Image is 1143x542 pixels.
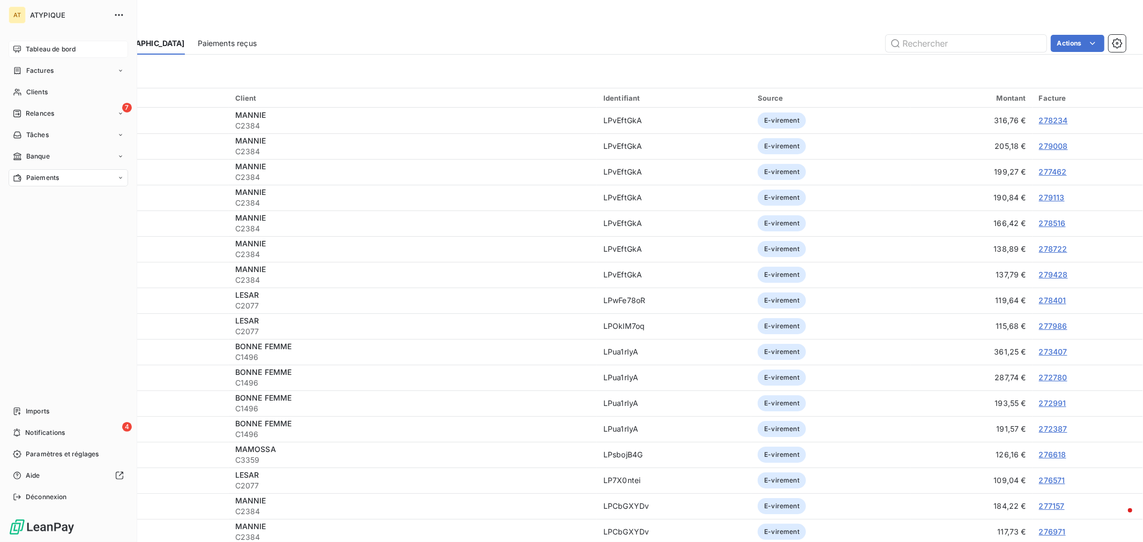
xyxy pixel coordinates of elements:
[1051,35,1104,52] button: Actions
[597,210,751,236] td: LPvEftGkA
[1039,94,1137,102] div: Facture
[235,342,292,351] span: BONNE FEMME
[1039,193,1065,202] a: 279113
[235,300,591,311] span: C2077
[758,112,806,129] span: E-virement
[235,198,591,208] span: C2384
[235,470,259,479] span: LESAR
[910,236,1033,262] td: 138,89 €
[1039,424,1067,433] a: 272387
[26,66,54,76] span: Factures
[910,390,1033,416] td: 193,55 €
[1039,141,1068,150] a: 279008
[235,429,591,440] span: C1496
[235,121,591,131] span: C2384
[597,133,751,159] td: LPvEftGkA
[235,223,591,234] span: C2384
[1039,527,1066,536] a: 276971
[758,241,806,257] span: E-virement
[910,133,1033,159] td: 205,18 €
[597,416,751,442] td: LPua1rIyA
[1039,501,1065,510] a: 277157
[235,275,591,285] span: C2384
[9,518,75,536] img: Logo LeanPay
[910,262,1033,288] td: 137,79 €
[910,108,1033,133] td: 316,76 €
[235,316,259,325] span: LESAR
[26,471,40,480] span: Aide
[758,344,806,360] span: E-virement
[235,326,591,337] span: C2077
[235,239,266,248] span: MANNIE
[235,419,292,428] span: BONNE FEMME
[235,378,591,388] span: C1496
[758,190,806,206] span: E-virement
[1039,347,1067,356] a: 273407
[26,152,50,161] span: Banque
[235,403,591,414] span: C1496
[235,187,266,197] span: MANNIE
[235,455,591,465] span: C3359
[910,365,1033,390] td: 287,74 €
[122,103,132,112] span: 7
[910,468,1033,493] td: 109,04 €
[235,290,259,299] span: LESAR
[26,492,67,502] span: Déconnexion
[597,159,751,185] td: LPvEftGkA
[235,146,591,157] span: C2384
[910,159,1033,185] td: 199,27 €
[1039,116,1068,125] a: 278234
[235,213,266,222] span: MANNIE
[235,110,266,119] span: MANNIE
[235,393,292,402] span: BONNE FEMME
[235,249,591,260] span: C2384
[758,421,806,437] span: E-virement
[1039,476,1065,485] a: 276571
[235,367,292,377] span: BONNE FEMME
[758,498,806,514] span: E-virement
[9,6,26,24] div: AT
[597,339,751,365] td: LPua1rIyA
[26,406,49,416] span: Imports
[758,395,806,411] span: E-virement
[917,94,1026,102] div: Montant
[758,267,806,283] span: E-virement
[758,164,806,180] span: E-virement
[597,262,751,288] td: LPvEftGkA
[1039,167,1067,176] a: 277462
[9,467,128,484] a: Aide
[758,472,806,488] span: E-virement
[910,339,1033,365] td: 361,25 €
[597,185,751,210] td: LPvEftGkA
[235,522,266,531] span: MANNIE
[235,136,266,145] span: MANNIE
[235,265,266,274] span: MANNIE
[26,109,54,118] span: Relances
[26,44,76,54] span: Tableau de bord
[235,162,266,171] span: MANNIE
[758,318,806,334] span: E-virement
[1039,398,1066,408] a: 272991
[758,524,806,540] span: E-virement
[910,416,1033,442] td: 191,57 €
[910,313,1033,339] td: 115,68 €
[886,35,1047,52] input: Rechercher
[910,210,1033,236] td: 166,42 €
[603,94,745,102] div: Identifiant
[758,370,806,386] span: E-virement
[597,236,751,262] td: LPvEftGkA
[1039,244,1067,253] a: 278722
[122,422,132,432] span: 4
[198,38,257,49] span: Paiements reçus
[235,94,591,102] div: Client
[235,445,276,454] span: MAMOSSA
[597,442,751,468] td: LPsbojB4G
[26,130,49,140] span: Tâches
[26,87,48,97] span: Clients
[758,447,806,463] span: E-virement
[235,172,591,183] span: C2384
[30,11,107,19] span: ATYPIQUE
[910,288,1033,313] td: 119,64 €
[26,449,99,459] span: Paramètres et réglages
[1039,219,1066,228] a: 278516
